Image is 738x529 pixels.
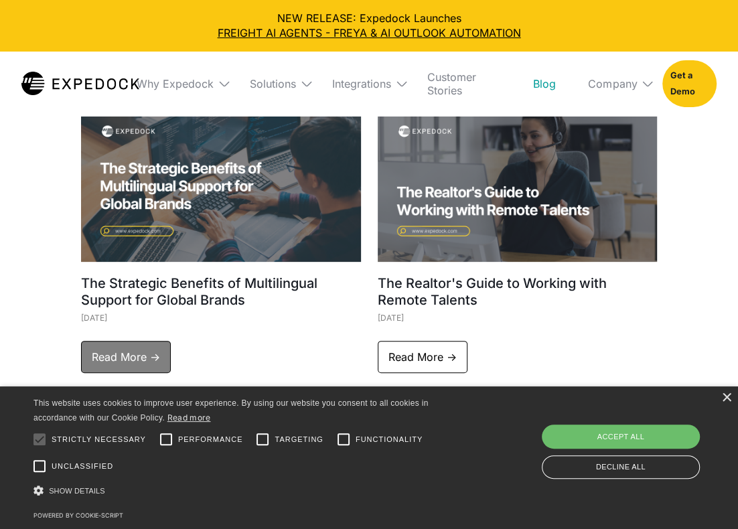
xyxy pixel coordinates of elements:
[522,52,567,116] a: Blog
[250,77,296,90] div: Solutions
[167,412,211,423] a: Read more
[417,52,512,116] a: Customer Stories
[81,309,361,327] div: [DATE]
[52,434,146,445] span: Strictly necessary
[321,52,406,116] div: Integrations
[515,384,738,529] iframe: Chat Widget
[332,77,391,90] div: Integrations
[378,275,658,309] h1: The Realtor's Guide to Working with Remote Talents
[11,11,727,41] div: NEW RELEASE: Expedock Launches
[33,398,428,423] span: This website uses cookies to improve user experience. By using our website you consent to all coo...
[81,341,171,373] a: Read More ->
[126,52,228,116] div: Why Expedock
[356,434,423,445] span: Functionality
[588,77,637,90] div: Company
[52,461,113,472] span: Unclassified
[81,275,361,309] h1: The Strategic Benefits of Multilingual Support for Global Brands
[275,434,323,445] span: Targeting
[11,25,727,40] a: FREIGHT AI AGENTS - FREYA & AI OUTLOOK AUTOMATION
[33,481,469,500] div: Show details
[178,434,243,445] span: Performance
[49,487,105,495] span: Show details
[577,52,652,116] div: Company
[33,512,123,519] a: Powered by cookie-script
[378,309,658,327] div: [DATE]
[378,341,467,373] a: Read More ->
[662,60,717,107] a: Get a Demo
[239,52,311,116] div: Solutions
[137,77,214,90] div: Why Expedock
